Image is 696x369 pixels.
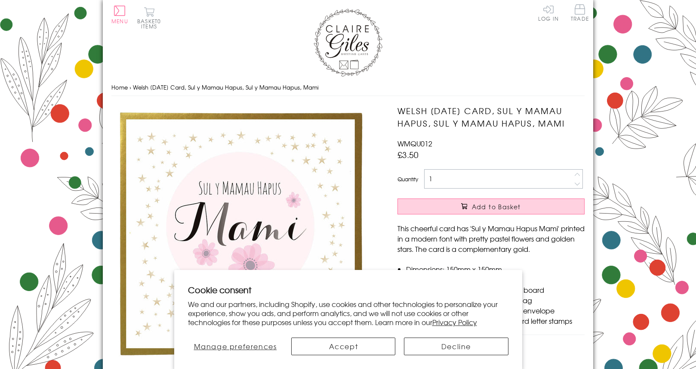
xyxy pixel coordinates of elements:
button: Decline [404,338,508,355]
button: Accept [291,338,395,355]
p: We and our partners, including Shopify, use cookies and other technologies to personalize your ex... [188,300,508,326]
span: Welsh [DATE] Card, Sul y Mamau Hapus, Sul y Mamau Hapus, Mami [133,83,319,91]
button: Add to Basket [397,198,585,214]
span: WMQU012 [397,138,432,149]
label: Quantity [397,175,418,183]
span: › [129,83,131,91]
span: Add to Basket [472,202,521,211]
a: Privacy Policy [432,317,477,327]
button: Basket0 items [137,7,161,29]
button: Menu [111,6,128,24]
a: Log In [538,4,559,21]
img: Welsh Mother's Day Card, Sul y Mamau Hapus, Sul y Mamau Hapus, Mami [111,105,370,363]
h1: Welsh [DATE] Card, Sul y Mamau Hapus, Sul y Mamau Hapus, Mami [397,105,585,130]
img: Claire Giles Greetings Cards [314,9,382,77]
a: Trade [571,4,589,23]
h2: Cookie consent [188,284,508,296]
button: Manage preferences [188,338,283,355]
span: Manage preferences [194,341,277,351]
span: Trade [571,4,589,21]
span: 0 items [141,17,161,30]
a: Home [111,83,128,91]
span: £3.50 [397,149,419,161]
nav: breadcrumbs [111,79,585,96]
li: Dimensions: 150mm x 150mm [406,264,585,274]
span: Menu [111,17,128,25]
p: This cheerful card has 'Sul y Mamau Hapus Mami' printed in a modern font with pretty pastel flowe... [397,223,585,254]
